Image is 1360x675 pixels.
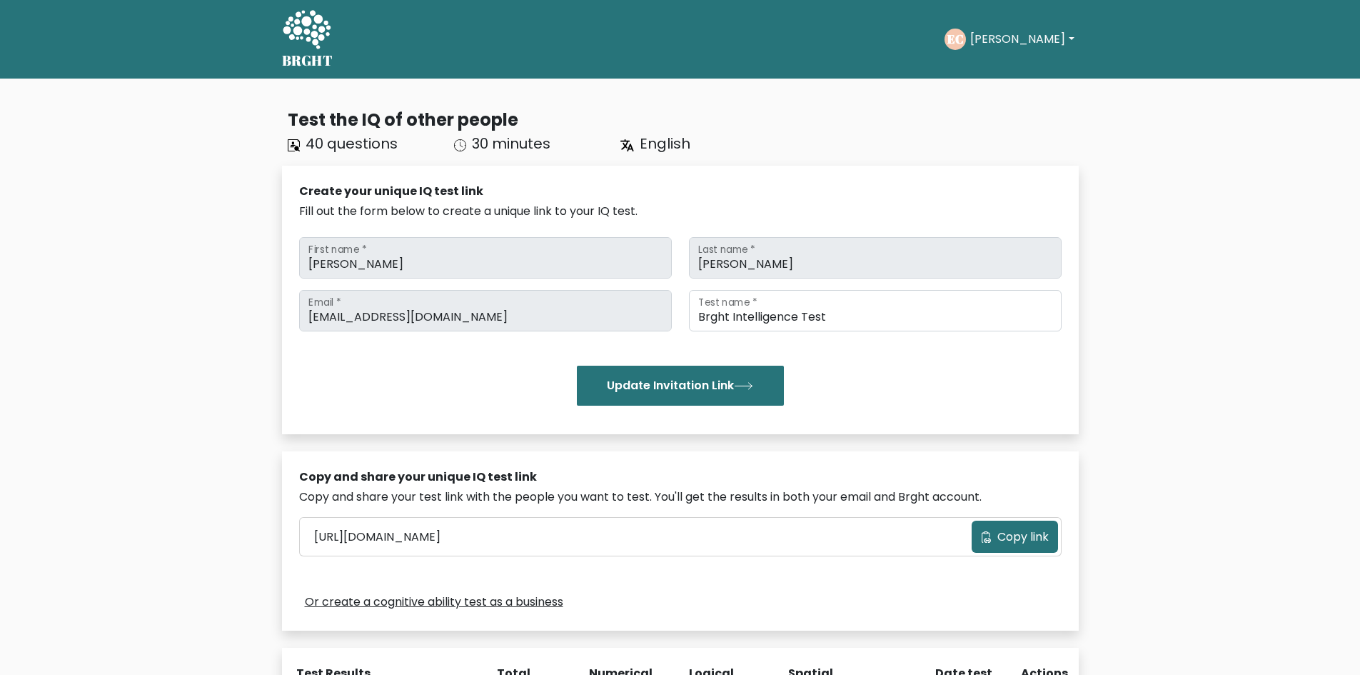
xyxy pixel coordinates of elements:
[299,237,672,279] input: First name
[288,107,1079,133] div: Test the IQ of other people
[997,529,1049,546] span: Copy link
[299,183,1062,200] div: Create your unique IQ test link
[282,6,333,73] a: BRGHT
[689,290,1062,331] input: Test name
[966,30,1078,49] button: [PERSON_NAME]
[640,134,690,154] span: English
[689,237,1062,279] input: Last name
[299,203,1062,220] div: Fill out the form below to create a unique link to your IQ test.
[306,134,398,154] span: 40 questions
[305,594,563,611] a: Or create a cognitive ability test as a business
[472,134,550,154] span: 30 minutes
[299,469,1062,486] div: Copy and share your unique IQ test link
[299,290,672,331] input: Email
[282,52,333,69] h5: BRGHT
[972,521,1058,553] button: Copy link
[299,489,1062,506] div: Copy and share your test link with the people you want to test. You'll get the results in both yo...
[947,31,964,47] text: EC
[577,366,784,406] button: Update Invitation Link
